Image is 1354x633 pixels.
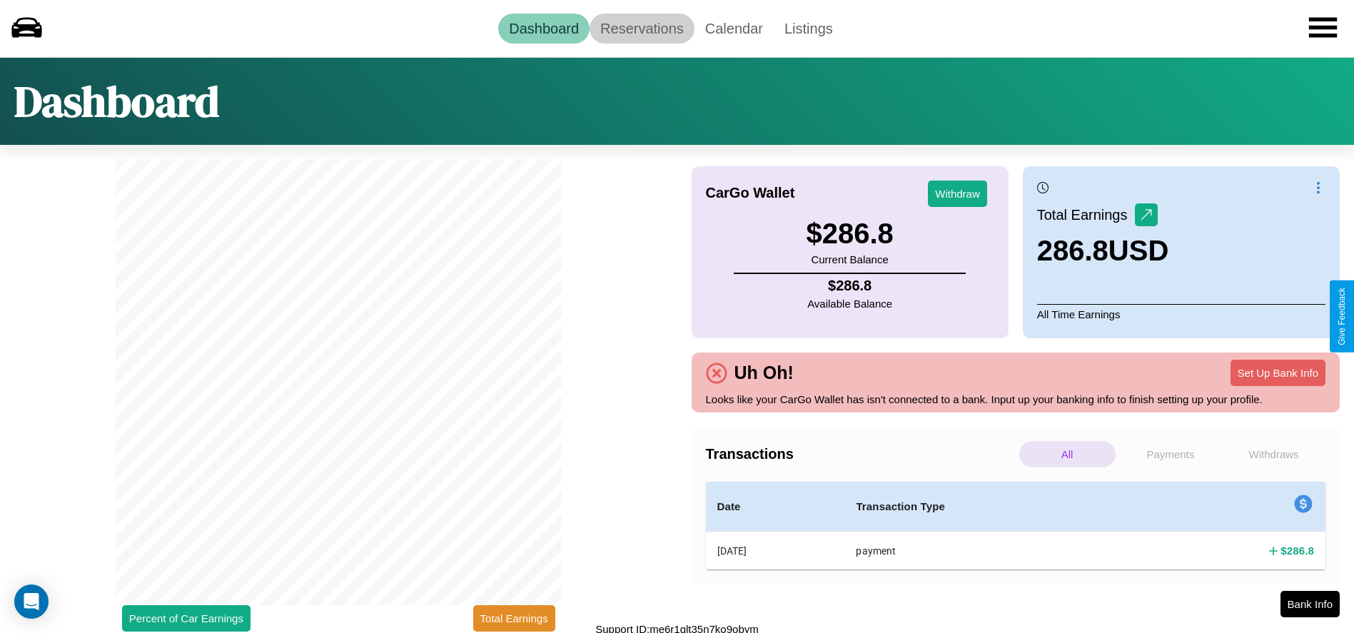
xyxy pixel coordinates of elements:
[1280,543,1314,558] h4: $ 286.8
[774,14,844,44] a: Listings
[706,446,1016,462] h4: Transactions
[1231,360,1325,386] button: Set Up Bank Info
[1226,441,1322,467] p: Withdraws
[706,532,845,570] th: [DATE]
[1037,202,1135,228] p: Total Earnings
[806,250,893,269] p: Current Balance
[14,584,49,619] div: Open Intercom Messenger
[806,218,893,250] h3: $ 286.8
[1123,441,1219,467] p: Payments
[473,605,555,632] button: Total Earnings
[498,14,590,44] a: Dashboard
[1019,441,1116,467] p: All
[706,390,1326,409] p: Looks like your CarGo Wallet has isn't connected to a bank. Input up your banking info to finish ...
[590,14,694,44] a: Reservations
[1337,288,1347,345] div: Give Feedback
[694,14,774,44] a: Calendar
[856,498,1128,515] h4: Transaction Type
[14,72,219,131] h1: Dashboard
[706,482,1326,569] table: simple table
[928,181,987,207] button: Withdraw
[1037,235,1169,267] h3: 286.8 USD
[807,294,892,313] p: Available Balance
[1037,304,1325,324] p: All Time Earnings
[706,185,795,201] h4: CarGo Wallet
[844,532,1139,570] th: payment
[807,278,892,294] h4: $ 286.8
[717,498,834,515] h4: Date
[727,363,801,383] h4: Uh Oh!
[1280,591,1340,617] button: Bank Info
[122,605,251,632] button: Percent of Car Earnings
